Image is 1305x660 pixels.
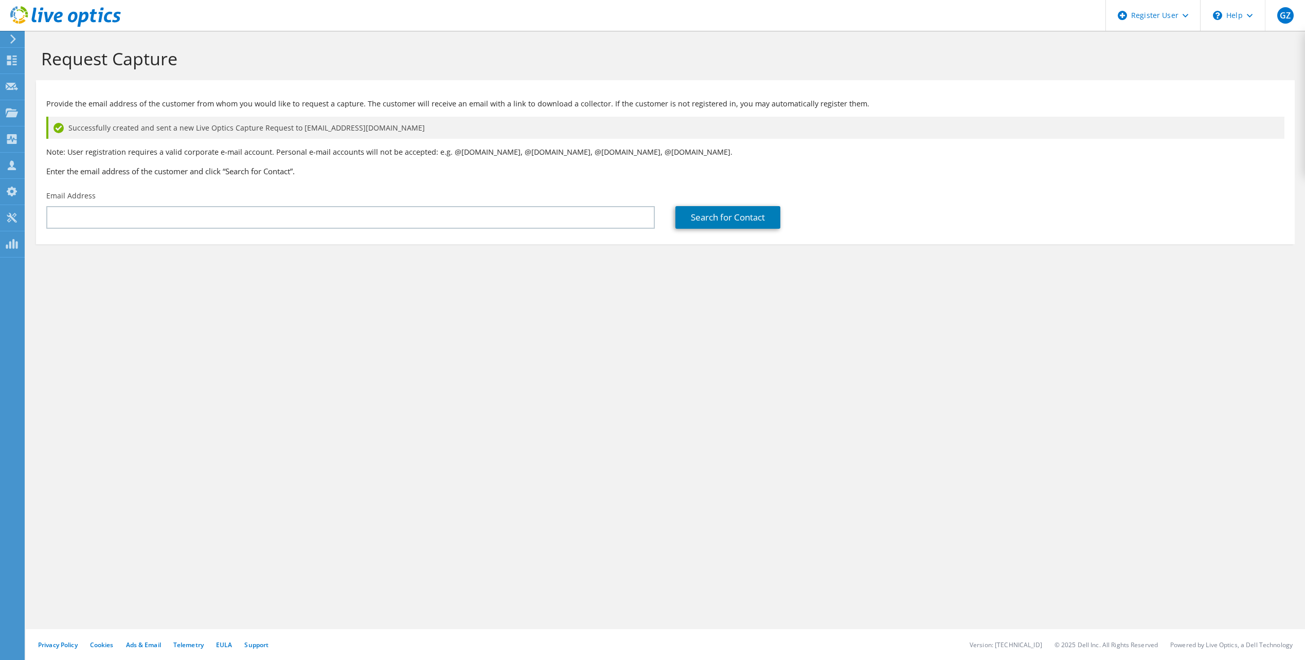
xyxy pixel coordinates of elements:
[90,640,114,649] a: Cookies
[1170,640,1293,649] li: Powered by Live Optics, a Dell Technology
[126,640,161,649] a: Ads & Email
[1213,11,1222,20] svg: \n
[68,122,425,134] span: Successfully created and sent a new Live Optics Capture Request to [EMAIL_ADDRESS][DOMAIN_NAME]
[1277,7,1294,24] span: GZ
[1054,640,1158,649] li: © 2025 Dell Inc. All Rights Reserved
[970,640,1042,649] li: Version: [TECHNICAL_ID]
[244,640,269,649] a: Support
[46,166,1284,177] h3: Enter the email address of the customer and click “Search for Contact”.
[41,48,1284,69] h1: Request Capture
[46,98,1284,109] p: Provide the email address of the customer from whom you would like to request a capture. The cust...
[38,640,78,649] a: Privacy Policy
[675,206,780,229] a: Search for Contact
[46,146,1284,158] p: Note: User registration requires a valid corporate e-mail account. Personal e-mail accounts will ...
[46,191,96,201] label: Email Address
[216,640,232,649] a: EULA
[173,640,204,649] a: Telemetry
